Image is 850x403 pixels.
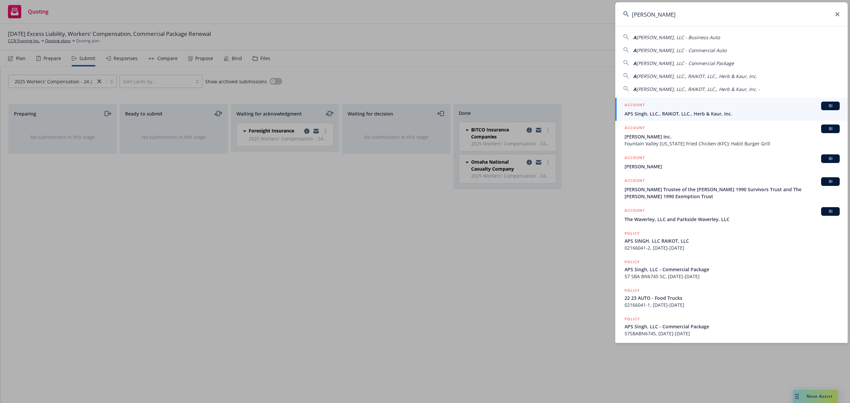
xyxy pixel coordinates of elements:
[637,73,757,79] span: [PERSON_NAME], LLC., RAIKOT, LLC., Herb & Kaur, Inc.
[637,47,726,53] span: [PERSON_NAME], LLC - Commercial Auto
[824,126,837,132] span: BI
[625,259,640,265] h5: POLICY
[625,273,840,280] span: 57 SBA BN6745 SC, [DATE]-[DATE]
[625,102,645,110] h5: ACCOUNT
[625,330,840,337] span: 57SBABN6745, [DATE]-[DATE]
[615,226,848,255] a: POLICYAPS SINGH, LLC RAIKOT, LLC02166041-2, [DATE]-[DATE]
[637,60,734,66] span: [PERSON_NAME], LLC - Commercial Package
[615,312,848,341] a: POLICYAPS Singh, LLC - Commercial Package57SBABN6745, [DATE]-[DATE]
[633,86,637,92] span: A
[625,207,645,215] h5: ACCOUNT
[625,124,645,132] h5: ACCOUNT
[625,154,645,162] h5: ACCOUNT
[625,140,840,147] span: Fountain Valley [US_STATE] Fried Chicken (KFC); Habit Burger Grill
[615,255,848,283] a: POLICYAPS Singh, LLC - Commercial Package57 SBA BN6745 SC, [DATE]-[DATE]
[615,98,848,121] a: ACCOUNTBIAPS Singh, LLC., RAIKOT, LLC., Herb & Kaur, Inc.
[625,216,840,223] span: The Waverley, LLC and Parkside Waverley, LLC
[633,47,637,53] span: A
[633,60,637,66] span: A
[633,73,637,79] span: A
[625,266,840,273] span: APS Singh, LLC - Commercial Package
[625,230,640,237] h5: POLICY
[637,34,720,40] span: [PERSON_NAME], LLC - Business Auto
[824,179,837,185] span: BI
[615,283,848,312] a: POLICY22 23 AUTO - Food Trucks02166041-1, [DATE]-[DATE]
[615,203,848,226] a: ACCOUNTBIThe Waverley, LLC and Parkside Waverley, LLC
[625,316,640,322] h5: POLICY
[625,133,840,140] span: [PERSON_NAME] Inc.
[625,244,840,251] span: 02166041-2, [DATE]-[DATE]
[615,2,848,26] input: Search...
[625,287,640,294] h5: POLICY
[625,177,645,185] h5: ACCOUNT
[625,301,840,308] span: 02166041-1, [DATE]-[DATE]
[824,208,837,214] span: BI
[637,86,760,92] span: [PERSON_NAME], LLC., RAIKOT, LLC., Herb & Kaur, Inc. -
[625,323,840,330] span: APS Singh, LLC - Commercial Package
[625,294,840,301] span: 22 23 AUTO - Food Trucks
[615,151,848,174] a: ACCOUNTBI[PERSON_NAME]
[633,34,637,40] span: A
[625,237,840,244] span: APS SINGH, LLC RAIKOT, LLC
[625,163,840,170] span: [PERSON_NAME]
[824,103,837,109] span: BI
[625,110,840,117] span: APS Singh, LLC., RAIKOT, LLC., Herb & Kaur, Inc.
[615,121,848,151] a: ACCOUNTBI[PERSON_NAME] Inc.Fountain Valley [US_STATE] Fried Chicken (KFC); Habit Burger Grill
[625,186,840,200] span: [PERSON_NAME] Trustee of the [PERSON_NAME] 1990 Survivors Trust and The [PERSON_NAME] 1990 Exempt...
[824,156,837,162] span: BI
[615,174,848,203] a: ACCOUNTBI[PERSON_NAME] Trustee of the [PERSON_NAME] 1990 Survivors Trust and The [PERSON_NAME] 19...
